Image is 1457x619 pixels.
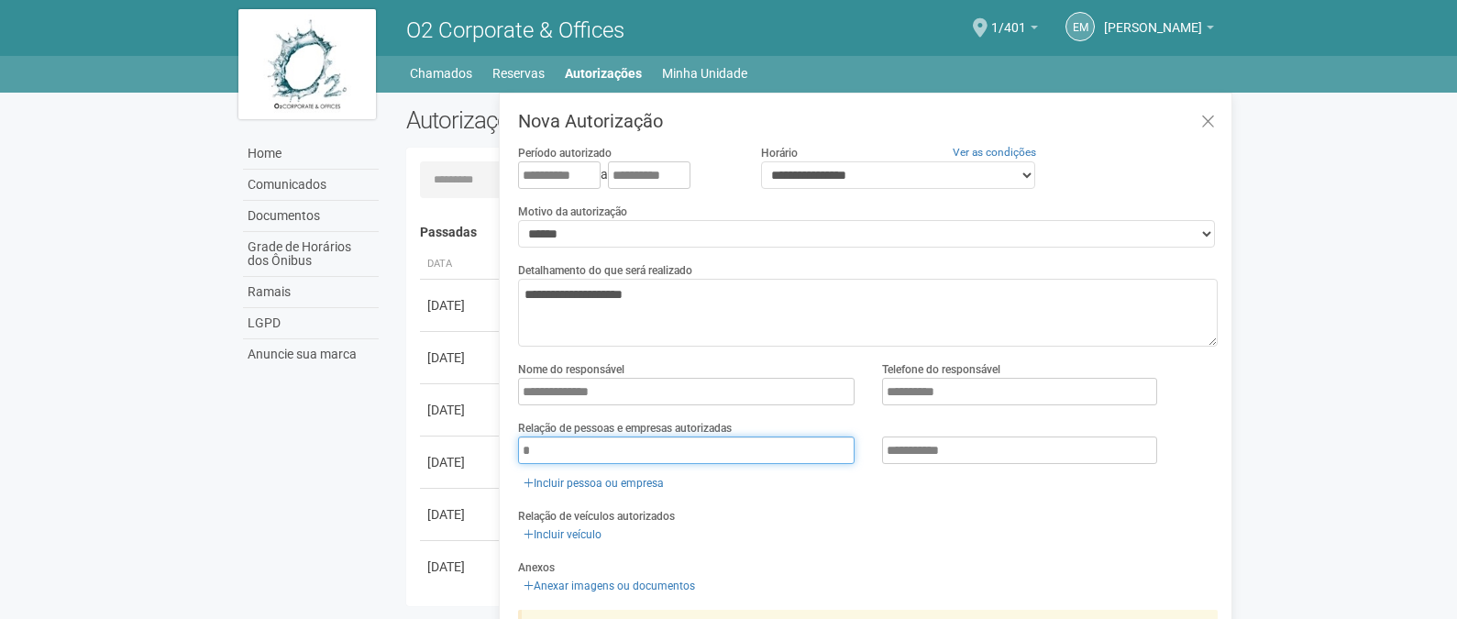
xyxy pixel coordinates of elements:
a: 1/401 [991,23,1038,38]
a: [PERSON_NAME] [1104,23,1214,38]
h2: Autorizações [406,106,799,134]
a: Ramais [243,277,379,308]
a: Incluir pessoa ou empresa [518,473,669,493]
a: Grade de Horários dos Ônibus [243,232,379,277]
div: [DATE] [427,558,495,576]
a: Chamados [410,61,472,86]
a: EM [1065,12,1095,41]
a: Comunicados [243,170,379,201]
a: Anexar imagens ou documentos [518,576,701,596]
label: Relação de pessoas e empresas autorizadas [518,420,732,437]
div: [DATE] [427,348,495,367]
label: Nome do responsável [518,361,624,378]
label: Telefone do responsável [882,361,1000,378]
span: 1/401 [991,3,1026,35]
div: a [518,161,733,189]
div: [DATE] [427,401,495,419]
th: Data [420,249,502,280]
span: O2 Corporate & Offices [406,17,624,43]
a: Incluir veículo [518,525,607,545]
label: Motivo da autorização [518,204,627,220]
a: Documentos [243,201,379,232]
a: LGPD [243,308,379,339]
a: Anuncie sua marca [243,339,379,370]
label: Período autorizado [518,145,612,161]
label: Detalhamento do que será realizado [518,262,692,279]
span: Eloisa Mazoni Guntzel [1104,3,1202,35]
a: Reservas [492,61,545,86]
h3: Nova Autorização [518,112,1218,130]
a: Home [243,138,379,170]
a: Minha Unidade [662,61,747,86]
img: logo.jpg [238,9,376,119]
div: [DATE] [427,505,495,524]
label: Relação de veículos autorizados [518,508,675,525]
div: [DATE] [427,296,495,315]
label: Anexos [518,559,555,576]
div: [DATE] [427,453,495,471]
a: Ver as condições [953,146,1036,159]
a: Autorizações [565,61,642,86]
h4: Passadas [420,226,1206,239]
label: Horário [761,145,798,161]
